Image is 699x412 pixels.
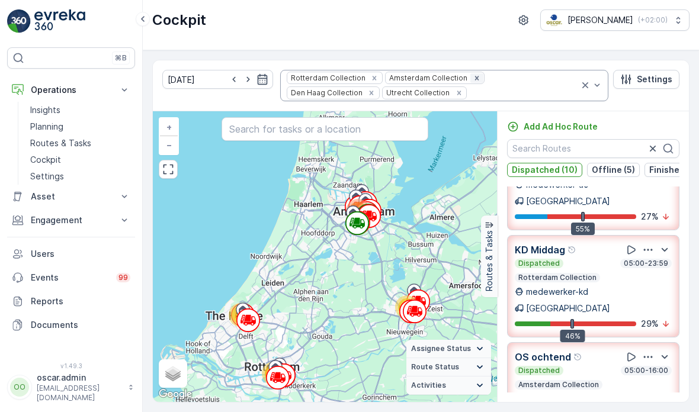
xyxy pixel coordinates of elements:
p: 99 [118,273,128,282]
div: 46% [560,330,585,343]
div: Remove Utrecht Collection [453,88,466,98]
a: Zoom Out [160,136,178,154]
p: oscar.admin [37,372,122,384]
button: Settings [613,70,679,89]
a: Users [7,242,135,266]
div: Help Tooltip Icon [573,352,583,362]
p: Settings [637,73,672,85]
p: Cockpit [30,154,61,166]
p: [GEOGRAPHIC_DATA] [526,195,610,207]
a: Open this area in Google Maps (opens a new window) [156,387,195,402]
a: Add Ad Hoc Route [507,121,598,133]
button: Offline (5) [587,163,640,177]
a: Insights [25,102,135,118]
p: Dispatched [517,259,561,268]
p: Add Ad Hoc Route [524,121,598,133]
p: ⌘B [115,53,127,63]
span: Activities [411,381,446,390]
input: Search for tasks or a location [222,117,428,141]
p: [GEOGRAPHIC_DATA] [526,302,610,314]
p: Dispatched (10) [512,164,578,176]
a: Reports [7,289,135,313]
p: Users [31,248,130,260]
p: Reports [31,295,130,307]
a: Routes & Tasks [25,135,135,152]
div: Remove Amsterdam Collection [470,73,483,83]
p: KD Middag [515,243,565,257]
a: Cockpit [25,152,135,168]
input: dd/mm/yyyy [162,70,273,89]
p: medewerker-kd [526,286,588,298]
button: Asset [7,185,135,208]
img: Google [156,387,195,402]
p: [PERSON_NAME] [567,14,633,26]
p: Events [31,272,109,284]
div: OO [10,378,29,397]
p: Rotterdam Collection [517,273,598,282]
div: 250 [346,199,370,223]
div: Utrecht Collection [383,87,451,98]
div: Remove Rotterdam Collection [368,73,381,83]
button: Engagement [7,208,135,232]
div: Remove Den Haag Collection [365,88,378,98]
div: 55% [571,223,595,236]
a: Zoom In [160,118,178,136]
p: Dispatched [517,366,561,375]
input: Search Routes [507,139,679,158]
div: Den Haag Collection [287,87,364,98]
span: − [166,140,172,150]
span: + [166,122,172,132]
img: logo_light-DOdMpM7g.png [34,9,85,33]
span: Assignee Status [411,344,471,353]
p: Documents [31,319,130,331]
summary: Assignee Status [406,340,491,358]
p: [EMAIL_ADDRESS][DOMAIN_NAME] [37,384,122,403]
p: Offline (5) [592,164,635,176]
a: Documents [7,313,135,337]
p: Planning [30,121,63,133]
p: 05:00-16:00 [623,366,669,375]
div: Help Tooltip Icon [567,245,577,255]
p: Cockpit [152,11,206,30]
p: Insights [30,104,60,116]
div: 50 [395,295,419,319]
p: Routes & Tasks [483,231,495,292]
p: Asset [31,191,111,202]
div: 67 [262,362,286,385]
p: Operations [31,84,111,96]
img: logo [7,9,31,33]
p: Routes & Tasks [30,137,91,149]
p: 29 % [641,318,659,330]
a: Events99 [7,266,135,289]
p: Amsterdam Collection [517,380,600,390]
p: Finished (7) [649,164,698,176]
button: [PERSON_NAME](+02:00) [540,9,690,31]
span: Route Status [411,362,459,372]
span: v 1.49.3 [7,362,135,369]
p: 27 % [641,211,659,223]
div: 30 [229,303,252,327]
p: 05:00-23:59 [623,259,669,268]
summary: Route Status [406,358,491,376]
div: Amsterdam Collection [386,72,469,83]
button: Operations [7,78,135,102]
summary: Activities [406,376,491,395]
button: OOoscar.admin[EMAIL_ADDRESS][DOMAIN_NAME] [7,372,135,403]
p: Settings [30,170,64,182]
a: Layers [160,360,186,387]
div: Rotterdam Collection [287,72,367,83]
a: Settings [25,168,135,185]
p: ( +02:00 ) [638,15,668,25]
img: basis-logo_rgb2x.png [546,14,563,27]
button: Dispatched (10) [507,163,582,177]
p: OS ochtend [515,350,571,364]
a: Planning [25,118,135,135]
p: Engagement [31,214,111,226]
